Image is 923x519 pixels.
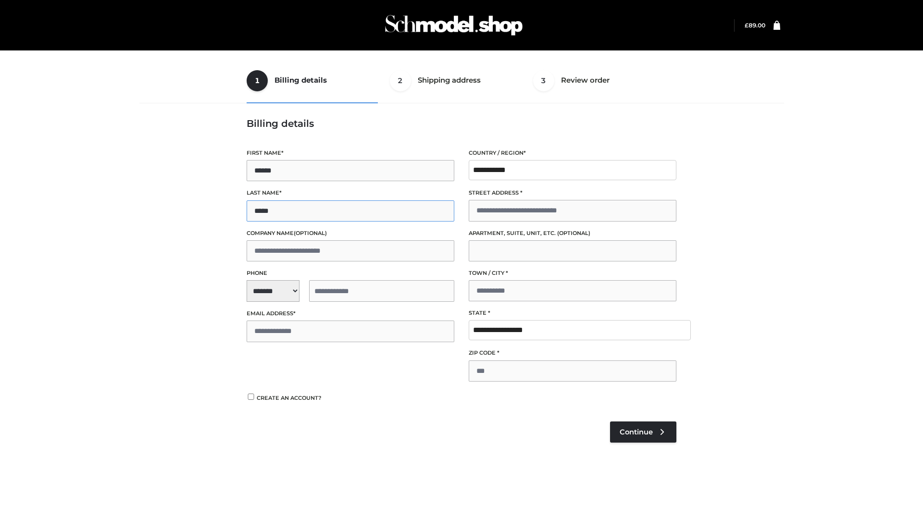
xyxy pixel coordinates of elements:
label: Street address [469,188,676,198]
label: Company name [247,229,454,238]
bdi: 89.00 [745,22,765,29]
label: Country / Region [469,148,676,158]
span: (optional) [557,230,590,236]
a: Continue [610,421,676,443]
label: First name [247,148,454,158]
label: Apartment, suite, unit, etc. [469,229,676,238]
span: Continue [620,428,653,436]
label: Email address [247,309,454,318]
label: Phone [247,269,454,278]
label: Last name [247,188,454,198]
a: £89.00 [745,22,765,29]
span: £ [745,22,748,29]
label: Town / City [469,269,676,278]
label: State [469,309,676,318]
span: Create an account? [257,395,322,401]
label: ZIP Code [469,348,676,358]
span: (optional) [294,230,327,236]
img: Schmodel Admin 964 [382,6,526,44]
input: Create an account? [247,394,255,400]
h3: Billing details [247,118,676,129]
